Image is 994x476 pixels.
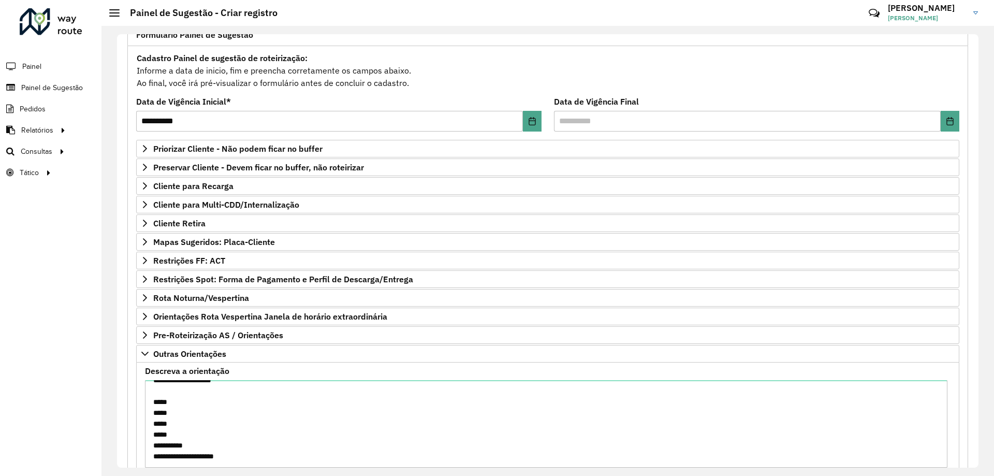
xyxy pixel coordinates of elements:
[120,7,277,19] h2: Painel de Sugestão - Criar registro
[22,61,41,72] span: Painel
[153,145,323,153] span: Priorizar Cliente - Não podem ficar no buffer
[136,31,253,39] span: Formulário Painel de Sugestão
[136,326,959,344] a: Pre-Roteirização AS / Orientações
[523,111,542,132] button: Choose Date
[153,163,364,171] span: Preservar Cliente - Devem ficar no buffer, não roteirizar
[888,3,966,13] h3: [PERSON_NAME]
[153,256,225,265] span: Restrições FF: ACT
[941,111,959,132] button: Choose Date
[153,238,275,246] span: Mapas Sugeridos: Placa-Cliente
[145,365,229,377] label: Descreva a orientação
[136,270,959,288] a: Restrições Spot: Forma de Pagamento e Perfil de Descarga/Entrega
[136,158,959,176] a: Preservar Cliente - Devem ficar no buffer, não roteirizar
[136,252,959,269] a: Restrições FF: ACT
[153,219,206,227] span: Cliente Retira
[136,233,959,251] a: Mapas Sugeridos: Placa-Cliente
[863,2,885,24] a: Contato Rápido
[136,51,959,90] div: Informe a data de inicio, fim e preencha corretamente os campos abaixo. Ao final, você irá pré-vi...
[136,214,959,232] a: Cliente Retira
[153,294,249,302] span: Rota Noturna/Vespertina
[136,95,231,108] label: Data de Vigência Inicial
[136,140,959,157] a: Priorizar Cliente - Não podem ficar no buffer
[554,95,639,108] label: Data de Vigência Final
[153,275,413,283] span: Restrições Spot: Forma de Pagamento e Perfil de Descarga/Entrega
[153,200,299,209] span: Cliente para Multi-CDD/Internalização
[153,350,226,358] span: Outras Orientações
[153,312,387,321] span: Orientações Rota Vespertina Janela de horário extraordinária
[153,331,283,339] span: Pre-Roteirização AS / Orientações
[21,82,83,93] span: Painel de Sugestão
[20,104,46,114] span: Pedidos
[136,308,959,325] a: Orientações Rota Vespertina Janela de horário extraordinária
[21,146,52,157] span: Consultas
[21,125,53,136] span: Relatórios
[888,13,966,23] span: [PERSON_NAME]
[136,177,959,195] a: Cliente para Recarga
[136,345,959,363] a: Outras Orientações
[20,167,39,178] span: Tático
[137,53,308,63] strong: Cadastro Painel de sugestão de roteirização:
[153,182,233,190] span: Cliente para Recarga
[136,196,959,213] a: Cliente para Multi-CDD/Internalização
[136,289,959,307] a: Rota Noturna/Vespertina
